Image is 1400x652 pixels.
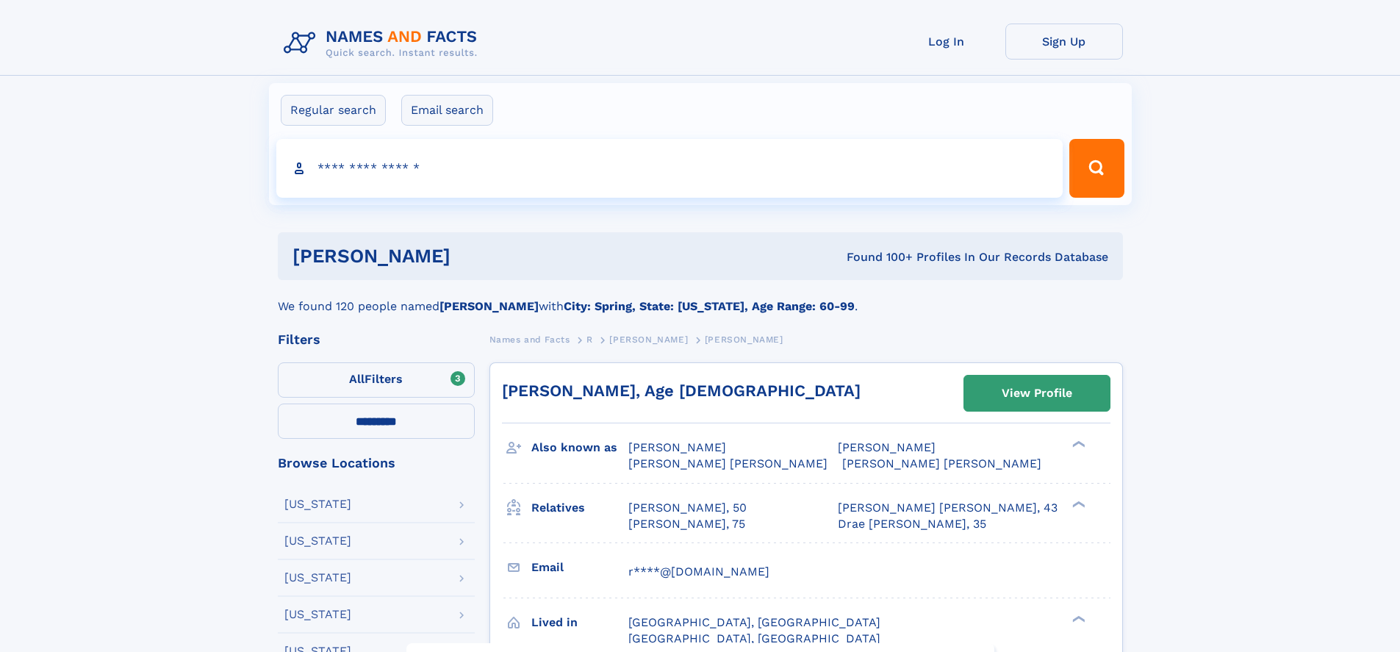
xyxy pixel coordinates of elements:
[1069,139,1124,198] button: Search Button
[284,609,351,620] div: [US_STATE]
[628,500,747,516] a: [PERSON_NAME], 50
[278,24,489,63] img: Logo Names and Facts
[284,535,351,547] div: [US_STATE]
[648,249,1108,265] div: Found 100+ Profiles In Our Records Database
[838,500,1058,516] a: [PERSON_NAME] [PERSON_NAME], 43
[281,95,386,126] label: Regular search
[284,572,351,584] div: [US_STATE]
[531,555,628,580] h3: Email
[705,334,783,345] span: [PERSON_NAME]
[628,615,880,629] span: [GEOGRAPHIC_DATA], [GEOGRAPHIC_DATA]
[964,376,1110,411] a: View Profile
[609,334,688,345] span: [PERSON_NAME]
[838,440,936,454] span: [PERSON_NAME]
[1002,376,1072,410] div: View Profile
[278,456,475,470] div: Browse Locations
[1069,499,1086,509] div: ❯
[502,381,861,400] a: [PERSON_NAME], Age [DEMOGRAPHIC_DATA]
[278,362,475,398] label: Filters
[628,631,880,645] span: [GEOGRAPHIC_DATA], [GEOGRAPHIC_DATA]
[628,456,828,470] span: [PERSON_NAME] [PERSON_NAME]
[1069,614,1086,623] div: ❯
[531,610,628,635] h3: Lived in
[628,516,745,532] a: [PERSON_NAME], 75
[489,330,570,348] a: Names and Facts
[278,333,475,346] div: Filters
[401,95,493,126] label: Email search
[564,299,855,313] b: City: Spring, State: [US_STATE], Age Range: 60-99
[842,456,1041,470] span: [PERSON_NAME] [PERSON_NAME]
[439,299,539,313] b: [PERSON_NAME]
[586,334,593,345] span: R
[531,435,628,460] h3: Also known as
[531,495,628,520] h3: Relatives
[278,280,1123,315] div: We found 120 people named with .
[586,330,593,348] a: R
[349,372,365,386] span: All
[292,247,649,265] h1: [PERSON_NAME]
[1005,24,1123,60] a: Sign Up
[838,516,986,532] a: Drae [PERSON_NAME], 35
[276,139,1063,198] input: search input
[1069,440,1086,449] div: ❯
[888,24,1005,60] a: Log In
[628,440,726,454] span: [PERSON_NAME]
[609,330,688,348] a: [PERSON_NAME]
[284,498,351,510] div: [US_STATE]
